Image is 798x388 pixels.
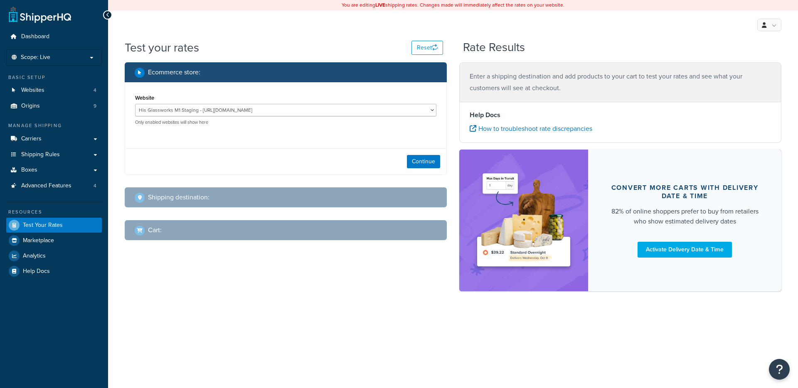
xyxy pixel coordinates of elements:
span: Carriers [21,135,42,142]
h2: Ecommerce store : [148,69,200,76]
h2: Rate Results [463,41,525,54]
a: Help Docs [6,264,102,279]
a: Shipping Rules [6,147,102,162]
a: Websites4 [6,83,102,98]
span: Scope: Live [21,54,50,61]
a: Origins9 [6,98,102,114]
img: feature-image-ddt-36eae7f7280da8017bfb280eaccd9c446f90b1fe08728e4019434db127062ab4.png [472,162,576,279]
a: Test Your Rates [6,218,102,233]
span: Origins [21,103,40,110]
div: 82% of online shoppers prefer to buy from retailers who show estimated delivery dates [608,206,761,226]
span: Analytics [23,253,46,260]
h4: Help Docs [470,110,771,120]
div: Resources [6,209,102,216]
a: Analytics [6,248,102,263]
span: Marketplace [23,237,54,244]
a: Marketplace [6,233,102,248]
span: Advanced Features [21,182,71,189]
div: Manage Shipping [6,122,102,129]
span: Boxes [21,167,37,174]
h2: Shipping destination : [148,194,209,201]
span: 4 [94,182,96,189]
span: Websites [21,87,44,94]
span: Shipping Rules [21,151,60,158]
li: Websites [6,83,102,98]
h1: Test your rates [125,39,199,56]
button: Reset [411,41,443,55]
a: Activate Delivery Date & Time [638,242,732,258]
div: Convert more carts with delivery date & time [608,184,761,200]
label: Website [135,95,154,101]
button: Continue [407,155,440,168]
h2: Cart : [148,226,162,234]
a: Dashboard [6,29,102,44]
span: 4 [94,87,96,94]
a: Carriers [6,131,102,147]
li: Origins [6,98,102,114]
button: Open Resource Center [769,359,790,380]
a: Advanced Features4 [6,178,102,194]
span: Dashboard [21,33,49,40]
div: Basic Setup [6,74,102,81]
span: Test Your Rates [23,222,63,229]
a: How to troubleshoot rate discrepancies [470,124,592,133]
b: LIVE [375,1,385,9]
li: Advanced Features [6,178,102,194]
span: Help Docs [23,268,50,275]
span: 9 [94,103,96,110]
a: Boxes [6,162,102,178]
p: Enter a shipping destination and add products to your cart to test your rates and see what your c... [470,71,771,94]
p: Only enabled websites will show here [135,119,436,125]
